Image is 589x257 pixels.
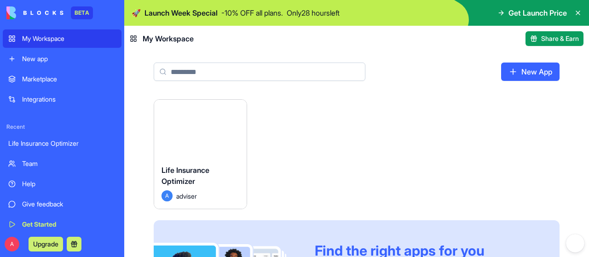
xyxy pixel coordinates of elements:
span: My Workspace [143,33,194,44]
button: Share & Earn [525,31,583,46]
a: Help [3,175,121,193]
div: Get Started [22,220,116,229]
a: My Workspace [3,29,121,48]
div: Give feedback [22,200,116,209]
img: logo [6,6,64,19]
button: Upgrade [29,237,63,251]
div: Help [22,179,116,188]
a: New App [501,63,560,81]
div: Marketplace [22,74,116,84]
a: Team [3,154,121,173]
span: Share & Earn [541,34,579,43]
a: Life Insurance Optimizer [3,134,121,153]
span: Recent [3,123,121,131]
span: Launch Week Special [144,7,218,18]
p: Only 28 hours left [287,7,340,18]
span: A [162,190,173,201]
span: A [5,237,19,251]
div: Integrations [22,95,116,104]
a: New app [3,50,121,68]
span: Get Launch Price [508,7,567,18]
div: New app [22,54,116,63]
a: Integrations [3,90,121,109]
span: adviser [176,191,197,201]
div: BETA [71,6,93,19]
a: Upgrade [29,239,63,248]
p: - 10 % OFF all plans. [221,7,283,18]
a: Get Started [3,215,121,234]
div: My Workspace [22,34,116,43]
a: Marketplace [3,70,121,88]
a: Life Insurance OptimizerAadviser [154,99,247,209]
div: Team [22,159,116,168]
span: 🚀 [132,7,141,18]
a: Give feedback [3,195,121,213]
div: Life Insurance Optimizer [8,139,116,148]
span: Life Insurance Optimizer [162,166,209,186]
a: BETA [6,6,93,19]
